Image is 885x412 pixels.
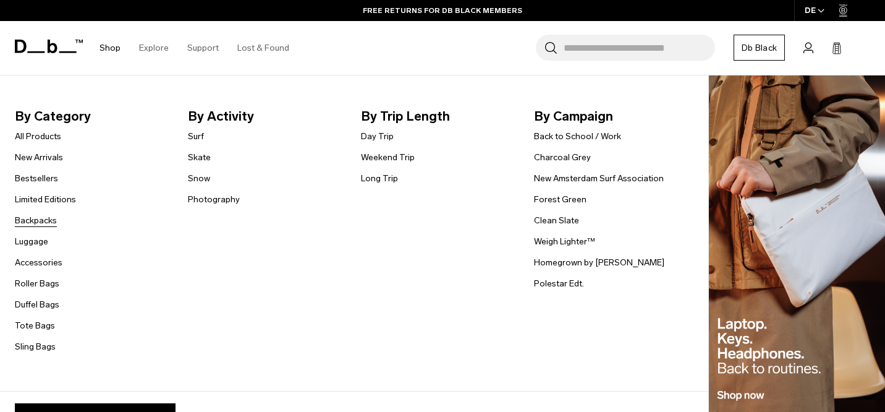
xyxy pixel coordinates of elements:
a: Shop [100,26,121,70]
a: Back to School / Work [534,130,621,143]
a: Luggage [15,235,48,248]
a: Weekend Trip [361,151,415,164]
a: Lost & Found [237,26,289,70]
a: Forest Green [534,193,586,206]
a: Photography [188,193,240,206]
a: Long Trip [361,172,398,185]
a: Accessories [15,256,62,269]
a: Tote Bags [15,319,55,332]
a: Skate [188,151,211,164]
a: All Products [15,130,61,143]
a: Support [187,26,219,70]
a: Db Black [734,35,785,61]
span: By Category [15,106,168,126]
a: Roller Bags [15,277,59,290]
a: FREE RETURNS FOR DB BLACK MEMBERS [363,5,522,16]
a: Day Trip [361,130,394,143]
nav: Main Navigation [90,21,299,75]
a: Clean Slate [534,214,579,227]
span: By Activity [188,106,341,126]
a: Surf [188,130,204,143]
span: By Trip Length [361,106,514,126]
a: Limited Editions [15,193,76,206]
a: New Arrivals [15,151,63,164]
a: New Amsterdam Surf Association [534,172,664,185]
a: Charcoal Grey [534,151,591,164]
a: Backpacks [15,214,57,227]
a: Weigh Lighter™ [534,235,595,248]
a: Homegrown by [PERSON_NAME] [534,256,664,269]
a: Sling Bags [15,340,56,353]
span: By Campaign [534,106,687,126]
a: Polestar Edt. [534,277,584,290]
a: Bestsellers [15,172,58,185]
a: Explore [139,26,169,70]
a: Duffel Bags [15,298,59,311]
a: Snow [188,172,210,185]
